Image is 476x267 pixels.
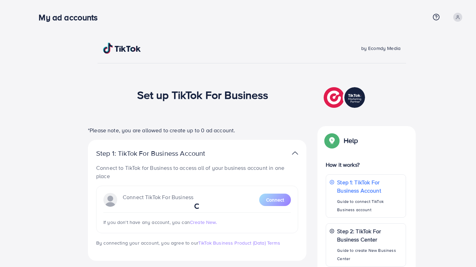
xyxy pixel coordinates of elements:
[96,149,227,157] p: Step 1: TikTok For Business Account
[337,197,402,214] p: Guide to connect TikTok Business account
[337,246,402,263] p: Guide to create New Business Center
[326,161,406,169] p: How it works?
[326,134,338,147] img: Popup guide
[337,227,402,244] p: Step 2: TikTok For Business Center
[337,178,402,195] p: Step 1: TikTok For Business Account
[361,45,401,52] span: by Ecomdy Media
[103,43,141,54] img: TikTok
[292,148,298,158] img: TikTok partner
[324,85,367,110] img: TikTok partner
[88,126,306,134] p: *Please note, you are allowed to create up to 0 ad account.
[39,12,103,22] h3: My ad accounts
[344,136,358,145] p: Help
[137,88,269,101] h1: Set up TikTok For Business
